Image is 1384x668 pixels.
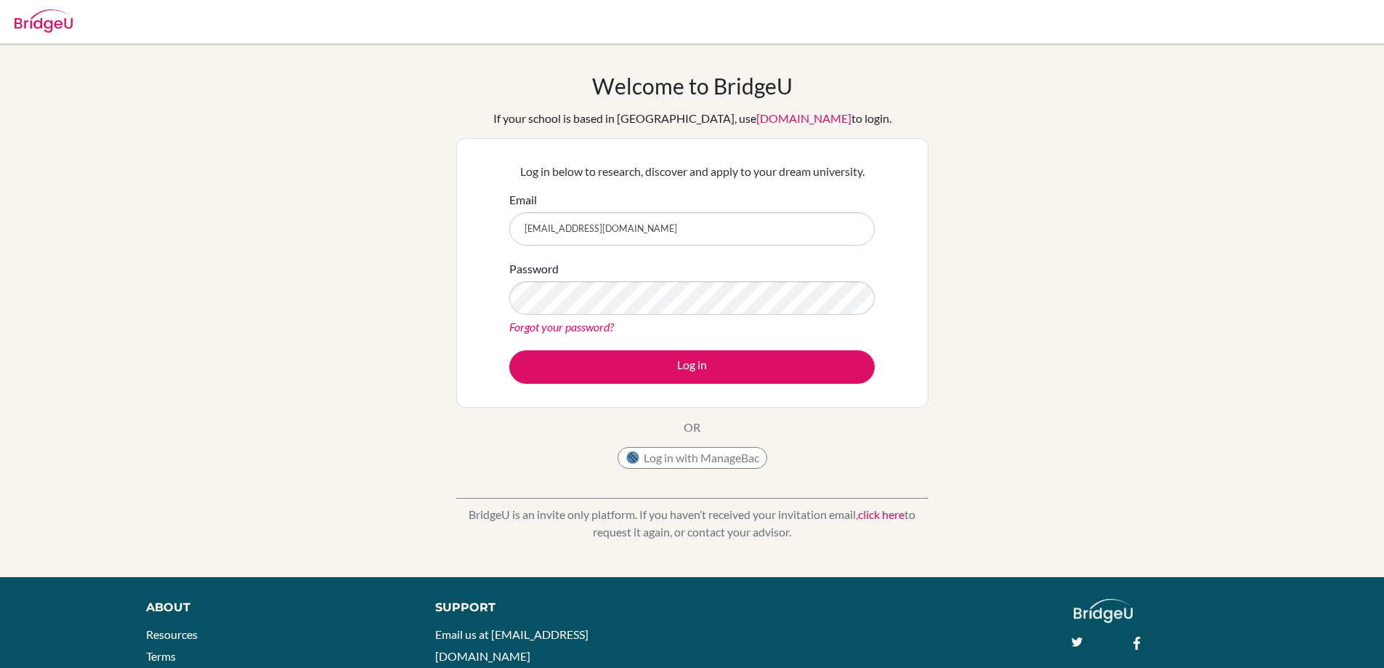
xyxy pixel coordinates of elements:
[509,163,875,180] p: Log in below to research, discover and apply to your dream university.
[509,191,537,209] label: Email
[618,447,767,469] button: Log in with ManageBac
[509,260,559,278] label: Password
[456,506,928,541] p: BridgeU is an invite only platform. If you haven’t received your invitation email, to request it ...
[493,110,891,127] div: If your school is based in [GEOGRAPHIC_DATA], use to login.
[858,507,905,521] a: click here
[146,649,176,663] a: Terms
[146,599,402,616] div: About
[592,73,793,99] h1: Welcome to BridgeU
[435,627,588,663] a: Email us at [EMAIL_ADDRESS][DOMAIN_NAME]
[509,320,614,334] a: Forgot your password?
[435,599,675,616] div: Support
[146,627,198,641] a: Resources
[684,419,700,436] p: OR
[756,111,851,125] a: [DOMAIN_NAME]
[509,350,875,384] button: Log in
[15,9,73,33] img: Bridge-U
[1074,599,1133,623] img: logo_white@2x-f4f0deed5e89b7ecb1c2cc34c3e3d731f90f0f143d5ea2071677605dd97b5244.png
